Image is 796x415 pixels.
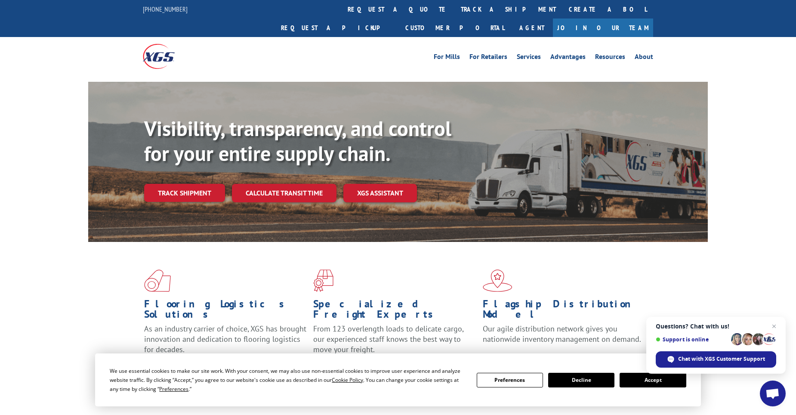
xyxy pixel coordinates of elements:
[477,373,543,387] button: Preferences
[332,376,363,384] span: Cookie Policy
[656,323,776,330] span: Questions? Chat with us!
[144,324,306,354] span: As an industry carrier of choice, XGS has brought innovation and dedication to flooring logistics...
[483,352,590,362] a: Learn More >
[313,299,476,324] h1: Specialized Freight Experts
[313,324,476,362] p: From 123 overlength loads to delicate cargo, our experienced staff knows the best way to move you...
[483,299,645,324] h1: Flagship Distribution Model
[656,336,728,343] span: Support is online
[553,19,653,37] a: Join Our Team
[110,366,466,393] div: We use essential cookies to make our site work. With your consent, we may also use non-essential ...
[550,53,586,63] a: Advantages
[144,115,451,167] b: Visibility, transparency, and control for your entire supply chain.
[399,19,511,37] a: Customer Portal
[434,53,460,63] a: For Mills
[548,373,614,387] button: Decline
[95,353,701,406] div: Cookie Consent Prompt
[143,5,188,13] a: [PHONE_NUMBER]
[144,269,171,292] img: xgs-icon-total-supply-chain-intelligence-red
[620,373,686,387] button: Accept
[517,53,541,63] a: Services
[760,381,786,406] div: Open chat
[159,385,188,393] span: Preferences
[483,269,512,292] img: xgs-icon-flagship-distribution-model-red
[635,53,653,63] a: About
[678,355,765,363] span: Chat with XGS Customer Support
[275,19,399,37] a: Request a pickup
[483,324,641,344] span: Our agile distribution network gives you nationwide inventory management on demand.
[656,351,776,368] div: Chat with XGS Customer Support
[144,184,225,202] a: Track shipment
[469,53,507,63] a: For Retailers
[313,269,333,292] img: xgs-icon-focused-on-flooring-red
[144,299,307,324] h1: Flooring Logistics Solutions
[511,19,553,37] a: Agent
[343,184,417,202] a: XGS ASSISTANT
[595,53,625,63] a: Resources
[769,321,779,331] span: Close chat
[232,184,336,202] a: Calculate transit time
